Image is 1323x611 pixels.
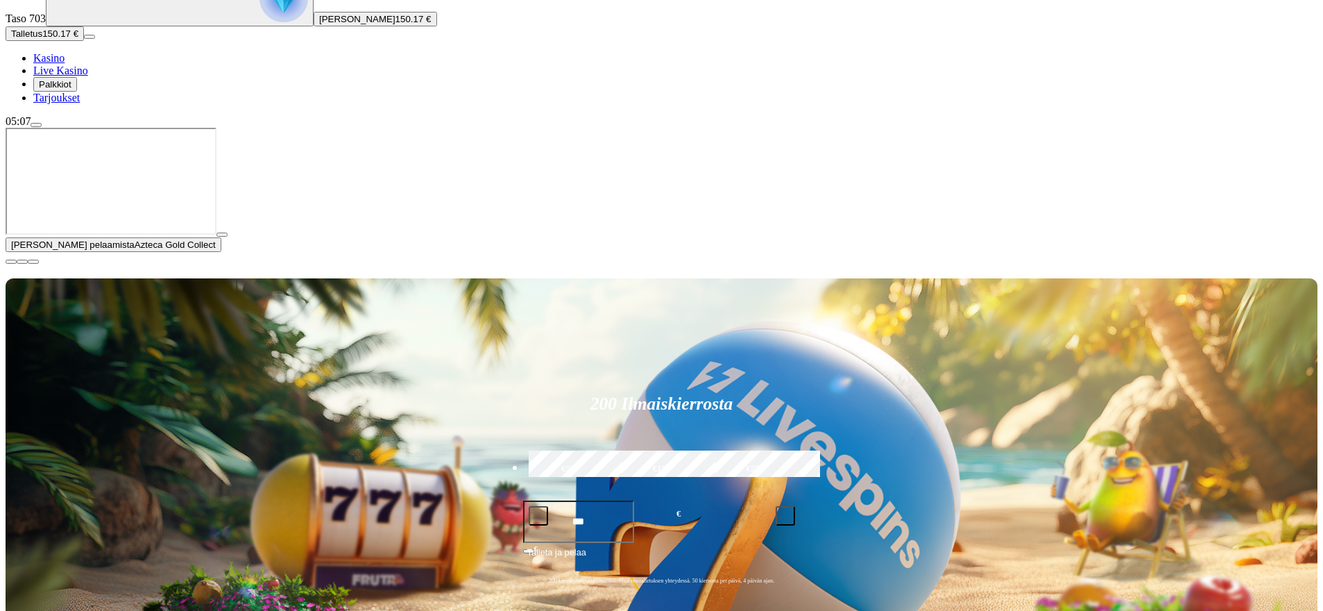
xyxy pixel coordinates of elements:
[618,449,704,489] label: €150
[33,52,65,64] a: Kasino
[527,546,586,571] span: Talleta ja pelaa
[84,35,95,39] button: menu
[395,14,432,24] span: 150.17 €
[6,128,216,235] iframe: Azteca Gold Collect
[17,260,28,264] button: chevron-down icon
[314,12,437,26] button: [PERSON_NAME]150.17 €
[6,237,221,252] button: [PERSON_NAME] pelaamistaAzteca Gold Collect
[33,77,77,92] button: Palkkiot
[216,233,228,237] button: play icon
[33,92,80,103] a: Tarjoukset
[28,260,39,264] button: fullscreen icon
[319,14,395,24] span: [PERSON_NAME]
[523,545,801,571] button: Talleta ja pelaa
[6,260,17,264] button: close icon
[39,79,71,90] span: Palkkiot
[525,449,611,489] label: €50
[6,115,31,127] span: 05:07
[6,26,84,41] button: Talletusplus icon150.17 €
[33,65,88,76] a: Live Kasino
[712,449,798,489] label: €250
[529,506,548,526] button: minus icon
[776,506,795,526] button: plus icon
[534,544,538,553] span: €
[42,28,78,39] span: 150.17 €
[676,508,681,521] span: €
[31,123,42,127] button: menu
[11,240,135,250] span: [PERSON_NAME] pelaamista
[6,52,1317,104] nav: Main menu
[6,12,46,24] span: Taso 703
[11,28,42,39] span: Talletus
[135,240,216,250] span: Azteca Gold Collect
